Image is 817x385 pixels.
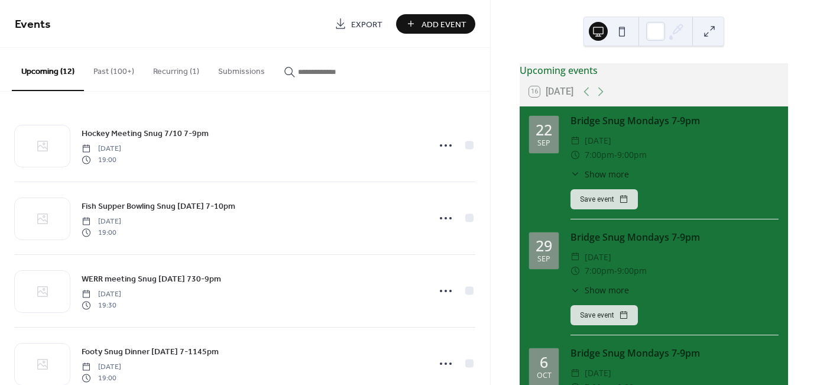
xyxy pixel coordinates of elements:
[82,216,121,227] span: [DATE]
[396,14,475,34] button: Add Event
[570,250,580,264] div: ​
[617,148,647,162] span: 9:00pm
[570,264,580,278] div: ​
[82,127,209,140] a: Hockey Meeting Snug 7/10 7-9pm
[585,284,629,296] span: Show more
[326,14,391,34] a: Export
[537,255,550,263] div: Sep
[570,114,779,128] div: Bridge Snug Mondays 7-9pm
[570,305,638,325] button: Save event
[570,148,580,162] div: ​
[82,227,121,238] span: 19:00
[570,230,779,244] div: Bridge Snug Mondays 7-9pm
[540,355,548,370] div: 6
[84,48,144,90] button: Past (100+)
[82,128,209,140] span: Hockey Meeting Snug 7/10 7-9pm
[617,264,647,278] span: 9:00pm
[536,122,552,137] div: 22
[520,63,788,77] div: Upcoming events
[82,200,235,213] span: Fish Supper Bowling Snug [DATE] 7-10pm
[82,373,121,383] span: 19:00
[82,154,121,165] span: 19:00
[585,264,614,278] span: 7:00pm
[12,48,84,91] button: Upcoming (12)
[614,264,617,278] span: -
[82,289,121,300] span: [DATE]
[570,284,580,296] div: ​
[82,346,219,358] span: Footy Snug Dinner [DATE] 7-1145pm
[570,134,580,148] div: ​
[570,366,580,380] div: ​
[82,273,221,286] span: WERR meeting Snug [DATE] 730-9pm
[422,18,466,31] span: Add Event
[570,346,779,360] div: Bridge Snug Mondays 7-9pm
[82,199,235,213] a: Fish Supper Bowling Snug [DATE] 7-10pm
[585,366,611,380] span: [DATE]
[570,284,629,296] button: ​Show more
[82,300,121,310] span: 19:30
[537,140,550,147] div: Sep
[585,168,629,180] span: Show more
[585,250,611,264] span: [DATE]
[537,372,552,380] div: Oct
[15,13,51,36] span: Events
[82,345,219,358] a: Footy Snug Dinner [DATE] 7-1145pm
[536,238,552,253] div: 29
[614,148,617,162] span: -
[570,189,638,209] button: Save event
[351,18,382,31] span: Export
[82,272,221,286] a: WERR meeting Snug [DATE] 730-9pm
[585,148,614,162] span: 7:00pm
[144,48,209,90] button: Recurring (1)
[82,144,121,154] span: [DATE]
[570,168,629,180] button: ​Show more
[209,48,274,90] button: Submissions
[570,168,580,180] div: ​
[82,362,121,373] span: [DATE]
[585,134,611,148] span: [DATE]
